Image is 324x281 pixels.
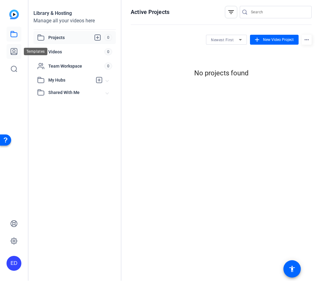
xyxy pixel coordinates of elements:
mat-expansion-panel-header: My Hubs [33,74,116,87]
mat-icon: add [254,37,261,43]
h1: Active Projects [131,9,169,16]
span: 0 [104,34,112,41]
div: No projects found [131,68,312,78]
mat-icon: more_horiz [302,35,312,45]
button: New Video Project [250,35,299,45]
div: Manage all your videos here [33,17,116,25]
span: My Hubs [48,77,92,84]
span: Projects [48,34,104,42]
span: Team Workspace [48,63,104,69]
span: 0 [104,49,112,56]
span: New Video Project [263,37,294,43]
span: 0 [104,63,112,70]
div: ED [7,256,21,271]
mat-icon: filter_list [227,9,235,16]
span: Newest First [211,38,234,42]
div: Templates [24,48,47,56]
mat-icon: accessibility [288,265,296,273]
div: Library & Hosting [33,10,116,17]
input: Search [251,9,307,16]
img: blue-gradient.svg [9,10,19,20]
span: Shared With Me [48,90,106,96]
span: Videos [48,49,104,55]
mat-expansion-panel-header: Shared With Me [33,87,116,99]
